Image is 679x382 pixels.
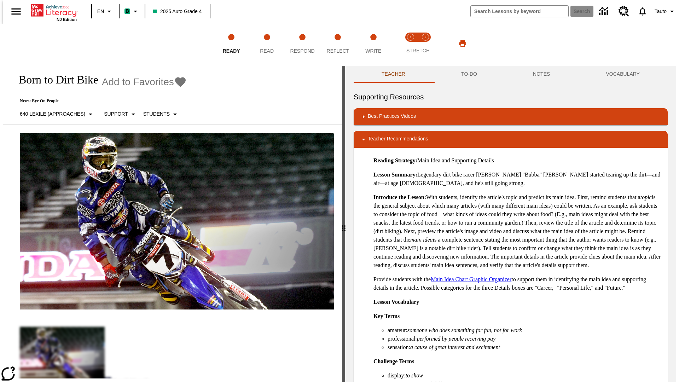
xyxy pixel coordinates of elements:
[143,110,170,118] p: Students
[373,170,662,187] p: Legendary dirt bike racer [PERSON_NAME] "Bubba" [PERSON_NAME] started tearing up the dirt—and air...
[373,299,419,305] strong: Lesson Vocabulary
[365,48,381,54] span: Write
[655,8,667,15] span: Tauto
[354,91,668,103] h6: Supporting Resources
[140,108,182,121] button: Select Student
[122,5,143,18] button: Boost Class color is mint green. Change class color
[433,66,505,83] button: TO-DO
[373,193,662,270] p: With students, identify the article's topic and predict its main idea. First, remind students tha...
[373,194,426,200] strong: Introduce the Lesson:
[102,76,187,88] button: Add to Favorites - Born to Dirt Bike
[211,24,252,63] button: Ready step 1 of 5
[373,275,662,292] p: Provide students with the to support them in identifying the main idea and supporting details in ...
[373,358,414,364] strong: Challenge Terms
[388,335,662,343] li: professional:
[11,98,187,104] p: News: Eye On People
[368,135,428,144] p: Teacher Recommendations
[410,35,411,39] text: 1
[388,371,662,380] li: display:
[104,110,128,118] p: Support
[388,343,662,352] li: sensation:
[20,110,85,118] p: 640 Lexile (Approaches)
[406,372,423,378] em: to show
[6,1,27,22] button: Open side menu
[410,344,500,350] em: a cause of great interest and excitement
[578,66,668,83] button: VOCABULARY
[126,7,129,16] span: B
[640,194,652,200] em: topic
[471,6,568,17] input: search field
[451,37,474,50] button: Print
[431,276,511,282] a: Main Idea Chart Graphic Organizer
[388,326,662,335] li: amateur:
[354,108,668,125] div: Best Practices Videos
[260,48,274,54] span: Read
[400,24,421,63] button: Stretch Read step 1 of 2
[246,24,287,63] button: Read step 2 of 5
[373,156,662,165] p: Main Idea and Supporting Details
[614,2,633,21] a: Resource Center, Will open in new tab
[417,336,495,342] em: performed by people receiving pay
[354,66,668,83] div: Instructional Panel Tabs
[97,8,104,15] span: EN
[282,24,323,63] button: Respond step 3 of 5
[327,48,349,54] span: Reflect
[102,76,174,88] span: Add to Favorites
[11,73,98,86] h1: Born to Dirt Bike
[20,133,334,310] img: Motocross racer James Stewart flies through the air on his dirt bike.
[31,2,77,22] div: Home
[595,2,614,21] a: Data Center
[57,17,77,22] span: NJ Edition
[505,66,578,83] button: NOTES
[410,237,433,243] em: main idea
[415,24,436,63] button: Stretch Respond step 2 of 2
[424,35,426,39] text: 2
[153,8,202,15] span: 2025 Auto Grade 4
[652,5,679,18] button: Profile/Settings
[290,48,314,54] span: Respond
[345,66,676,382] div: activity
[317,24,358,63] button: Reflect step 4 of 5
[373,172,417,178] strong: Lesson Summary:
[101,108,140,121] button: Scaffolds, Support
[633,2,652,21] a: Notifications
[373,313,400,319] strong: Key Terms
[342,66,345,382] div: Press Enter or Spacebar and then press right and left arrow keys to move the slider
[354,131,668,148] div: Teacher Recommendations
[407,327,522,333] em: someone who does something for fun, not for work
[406,48,430,53] span: STRETCH
[3,66,342,378] div: reading
[373,157,417,163] strong: Reading Strategy:
[223,48,240,54] span: Ready
[354,66,433,83] button: Teacher
[17,108,98,121] button: Select Lexile, 640 Lexile (Approaches)
[368,112,416,121] p: Best Practices Videos
[353,24,394,63] button: Write step 5 of 5
[94,5,117,18] button: Language: EN, Select a language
